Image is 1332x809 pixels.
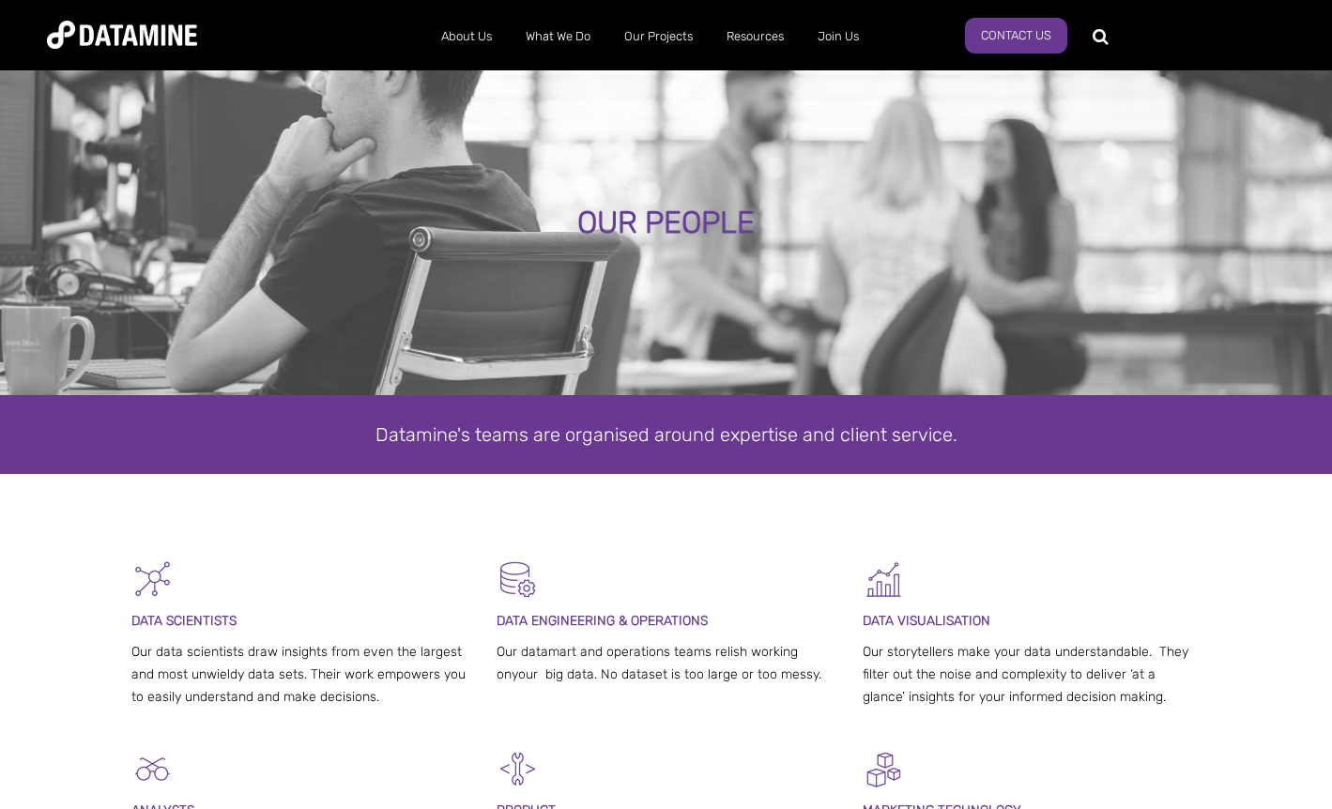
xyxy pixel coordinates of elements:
[158,206,1175,240] div: OUR PEOPLE
[424,12,509,61] a: About Us
[607,12,710,61] a: Our Projects
[801,12,876,61] a: Join Us
[965,18,1067,53] a: Contact Us
[497,558,539,601] img: Datamart
[497,641,835,686] p: Our datamart and operations teams relish working onyour big data. No dataset is too large or too ...
[497,748,539,790] img: Development
[863,558,905,601] img: Graph 5
[863,641,1202,708] p: Our storytellers make your data understandable. They filter out the noise and complexity to deliv...
[863,613,990,629] span: DATA VISUALISATION
[497,613,708,629] span: DATA ENGINEERING & OPERATIONS
[131,558,174,601] img: Graph - Network
[131,613,237,629] span: DATA SCIENTISTS
[131,748,174,790] img: Analysts
[47,21,197,49] img: Datamine
[863,748,905,790] img: Digital Activation
[509,12,607,61] a: What We Do
[710,12,801,61] a: Resources
[131,641,470,708] p: Our data scientists draw insights from even the largest and most unwieldy data sets. Their work e...
[375,423,957,446] span: Datamine's teams are organised around expertise and client service.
